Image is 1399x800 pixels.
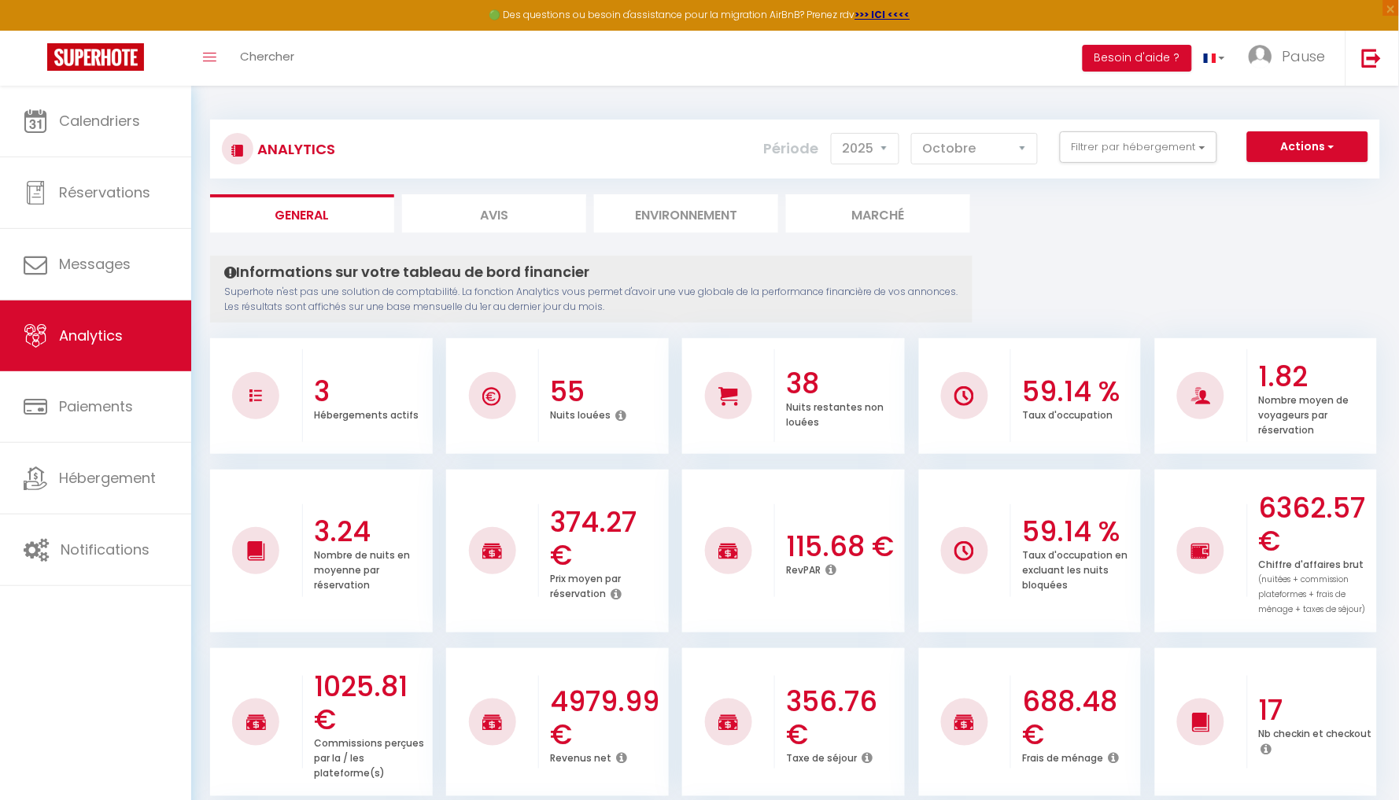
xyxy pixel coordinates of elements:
[786,530,901,563] h3: 115.68 €
[1022,748,1103,765] p: Frais de ménage
[1022,685,1137,751] h3: 688.48 €
[855,8,910,21] a: >>> ICI <<<<
[786,367,901,400] h3: 38
[1259,573,1366,615] span: (nuitées + commission plateformes + frais de ménage + taxes de séjour)
[1259,390,1349,437] p: Nombre moyen de voyageurs par réservation
[1191,541,1211,560] img: NO IMAGE
[594,194,778,233] li: Environnement
[59,111,140,131] span: Calendriers
[59,396,133,416] span: Paiements
[210,194,394,233] li: General
[1362,48,1382,68] img: logout
[59,468,156,488] span: Hébergement
[249,389,262,402] img: NO IMAGE
[954,541,974,561] img: NO IMAGE
[1259,694,1374,727] h3: 17
[1022,375,1137,408] h3: 59.14 %
[550,506,665,572] h3: 374.27 €
[1022,545,1128,592] p: Taux d'occupation en excluant les nuits bloquées
[1022,515,1137,548] h3: 59.14 %
[1247,131,1368,163] button: Actions
[59,326,123,345] span: Analytics
[314,545,410,592] p: Nombre de nuits en moyenne par réservation
[224,285,958,315] p: Superhote n'est pas une solution de comptabilité. La fonction Analytics vous permet d'avoir une v...
[224,264,958,281] h4: Informations sur votre tableau de bord financier
[314,733,424,780] p: Commissions perçues par la / les plateforme(s)
[786,748,857,765] p: Taxe de séjour
[61,540,149,559] span: Notifications
[402,194,586,233] li: Avis
[1259,724,1372,740] p: Nb checkin et checkout
[228,31,306,86] a: Chercher
[47,43,144,71] img: Super Booking
[59,182,150,202] span: Réservations
[1022,405,1113,422] p: Taux d'occupation
[1259,492,1374,558] h3: 6362.57 €
[1083,45,1192,72] button: Besoin d'aide ?
[550,569,621,600] p: Prix moyen par réservation
[253,131,335,167] h3: Analytics
[314,670,429,736] h3: 1025.81 €
[786,560,821,577] p: RevPAR
[550,375,665,408] h3: 55
[1259,555,1366,616] p: Chiffre d'affaires brut
[1237,31,1345,86] a: ... Pause
[1249,45,1272,68] img: ...
[1283,46,1326,66] span: Pause
[59,254,131,274] span: Messages
[1259,360,1374,393] h3: 1.82
[786,397,884,429] p: Nuits restantes non louées
[786,685,901,751] h3: 356.76 €
[764,131,819,166] label: Période
[240,48,294,65] span: Chercher
[550,405,611,422] p: Nuits louées
[314,405,419,422] p: Hébergements actifs
[314,515,429,548] h3: 3.24
[550,748,611,765] p: Revenus net
[786,194,970,233] li: Marché
[314,375,429,408] h3: 3
[550,685,665,751] h3: 4979.99 €
[1060,131,1217,163] button: Filtrer par hébergement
